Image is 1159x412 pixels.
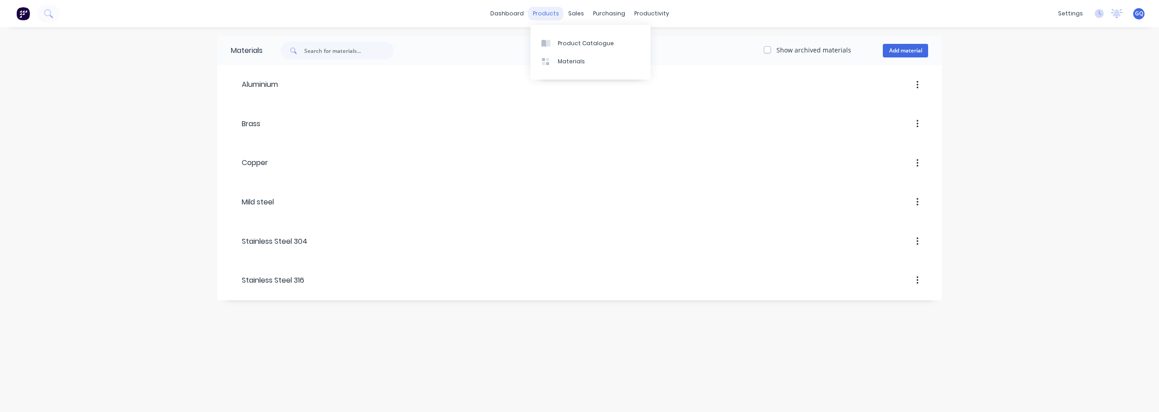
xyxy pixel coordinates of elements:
[558,57,585,66] div: Materials
[630,7,674,20] div: productivity
[528,7,564,20] div: products
[304,42,394,60] input: Search for materials...
[531,52,651,71] a: Materials
[231,197,274,208] div: Mild steel
[217,36,263,65] div: Materials
[231,118,260,129] div: Brass
[589,7,630,20] div: purchasing
[231,79,278,90] div: Aluminium
[231,275,304,286] div: Stainless Steel 316
[776,45,851,55] label: Show archived materials
[1135,9,1143,18] span: GQ
[558,39,614,47] div: Product Catalogue
[16,7,30,20] img: Factory
[1054,7,1087,20] div: settings
[531,34,651,52] a: Product Catalogue
[883,44,928,57] button: Add material
[231,157,268,168] div: Copper
[486,7,528,20] a: dashboard
[231,236,307,247] div: Stainless Steel 304
[564,7,589,20] div: sales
